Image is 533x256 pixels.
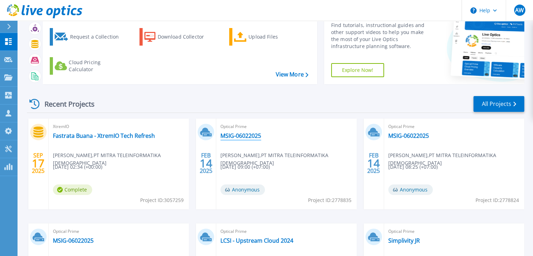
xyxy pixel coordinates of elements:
[248,30,305,44] div: Upload Files
[53,237,94,244] a: MSIG-06022025
[388,132,429,139] a: MSIG-06022025
[515,7,524,13] span: AW
[367,150,380,176] div: FEB 2025
[388,184,433,195] span: Anonymous
[331,63,384,77] a: Explore Now!
[32,150,45,176] div: SEP 2025
[220,151,356,167] span: [PERSON_NAME] , PT MITRA TELEINFORMATIKA [DEMOGRAPHIC_DATA]
[229,28,307,46] a: Upload Files
[70,30,126,44] div: Request a Collection
[220,163,270,171] span: [DATE] 09:00 (+07:00)
[53,151,189,167] span: [PERSON_NAME] , PT MITRA TELEINFORMATIKA [DEMOGRAPHIC_DATA]
[473,96,524,112] a: All Projects
[388,228,520,235] span: Optical Prime
[140,196,184,204] span: Project ID: 3057259
[53,132,155,139] a: Fastrata Buana - XtremIO Tech Refresh
[220,132,261,139] a: MSIG-06022025
[388,163,438,171] span: [DATE] 08:25 (+07:00)
[50,57,128,75] a: Cloud Pricing Calculator
[27,95,104,113] div: Recent Projects
[199,150,213,176] div: FEB 2025
[53,228,185,235] span: Optical Prime
[476,196,519,204] span: Project ID: 2778824
[220,184,265,195] span: Anonymous
[50,28,128,46] a: Request a Collection
[331,22,432,50] div: Find tutorials, instructional guides and other support videos to help you make the most of your L...
[220,237,293,244] a: LCSI - Upstream Cloud 2024
[139,28,218,46] a: Download Collector
[200,160,212,166] span: 14
[388,151,524,167] span: [PERSON_NAME] , PT MITRA TELEINFORMATIKA [DEMOGRAPHIC_DATA]
[367,160,380,166] span: 14
[53,123,185,130] span: XtremIO
[69,59,125,73] div: Cloud Pricing Calculator
[308,196,351,204] span: Project ID: 2778835
[220,228,352,235] span: Optical Prime
[275,71,308,78] a: View More
[53,163,102,171] span: [DATE] 02:34 (+00:00)
[388,123,520,130] span: Optical Prime
[220,123,352,130] span: Optical Prime
[158,30,214,44] div: Download Collector
[32,160,45,166] span: 17
[53,184,92,195] span: Complete
[388,237,420,244] a: Simplivity JR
